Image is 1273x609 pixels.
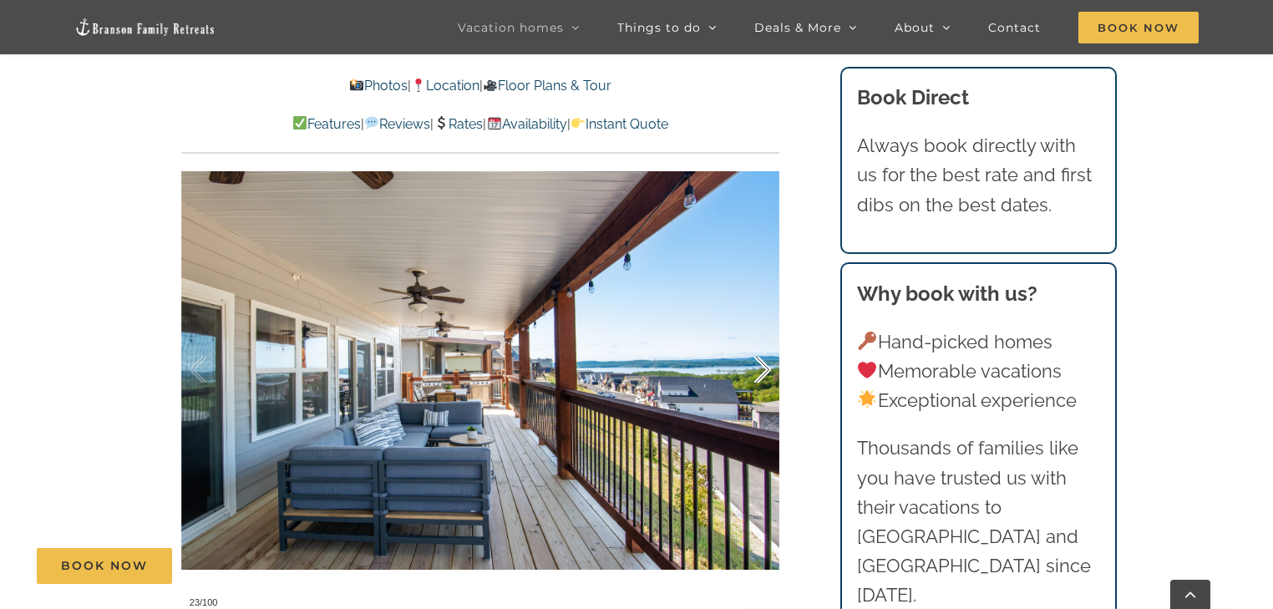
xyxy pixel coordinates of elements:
span: Book Now [1078,12,1199,43]
a: Rates [434,116,483,132]
img: 👉 [571,116,585,129]
a: Availability [486,116,566,132]
span: Deals & More [754,22,841,33]
span: Contact [988,22,1041,33]
a: Location [411,78,479,94]
a: Reviews [364,116,430,132]
a: Floor Plans & Tour [483,78,611,94]
span: Vacation homes [458,22,564,33]
img: 📸 [350,79,363,92]
span: Things to do [617,22,701,33]
a: Book Now [37,548,172,584]
img: 🔑 [858,332,876,350]
p: Hand-picked homes Memorable vacations Exceptional experience [857,327,1101,416]
p: | | [181,75,779,97]
img: Branson Family Retreats Logo [74,18,216,37]
img: ✅ [293,116,307,129]
span: About [895,22,935,33]
img: 📍 [412,79,425,92]
a: Features [292,116,361,132]
img: 💬 [365,116,378,129]
img: 🌟 [858,390,876,409]
h3: Why book with us? [857,279,1101,309]
img: 💲 [434,116,448,129]
img: 🎥 [484,79,497,92]
img: ❤️ [858,361,876,379]
p: | | | | [181,114,779,135]
img: 📆 [488,116,501,129]
a: Photos [348,78,407,94]
b: Book Direct [857,85,969,109]
a: Instant Quote [571,116,668,132]
span: Book Now [61,559,148,573]
p: Always book directly with us for the best rate and first dibs on the best dates. [857,131,1101,220]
